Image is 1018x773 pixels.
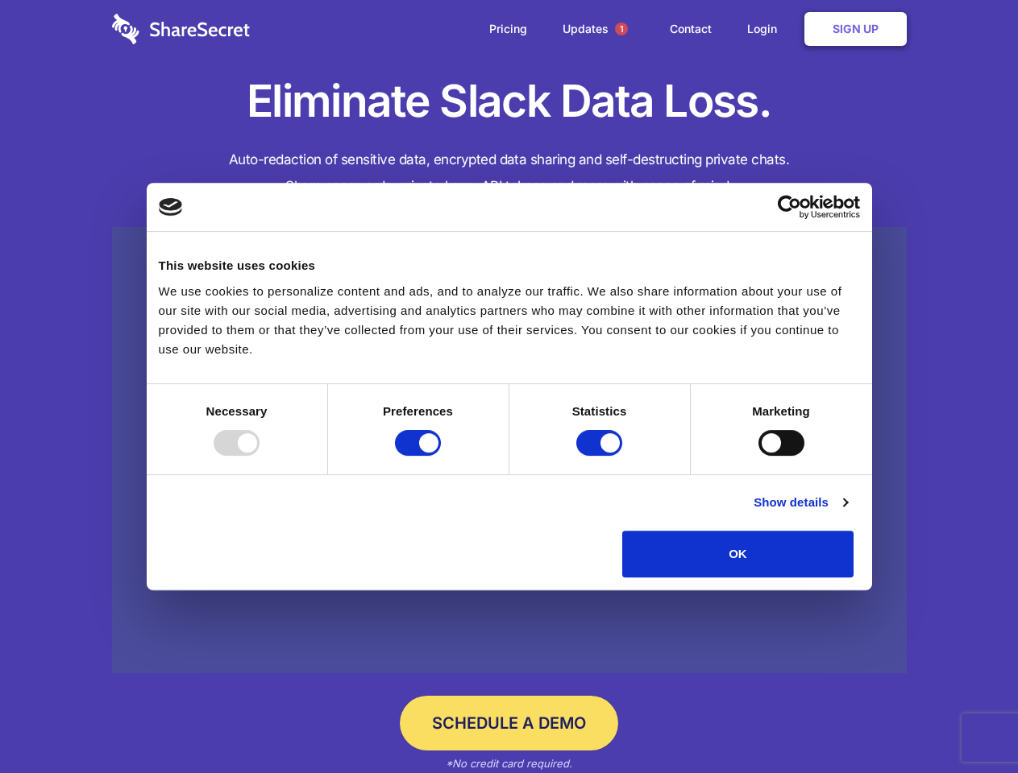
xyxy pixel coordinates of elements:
a: Usercentrics Cookiebot - opens in a new window [719,195,860,219]
strong: Marketing [752,404,810,418]
span: 1 [615,23,628,35]
a: Schedule a Demo [400,696,618,750]
img: logo-wordmark-white-trans-d4663122ce5f474addd5e946df7df03e33cb6a1c49d2221995e7729f52c070b2.svg [112,14,250,44]
img: logo [159,198,183,216]
a: Pricing [473,4,543,54]
a: Wistia video thumbnail [112,227,907,674]
h1: Eliminate Slack Data Loss. [112,72,907,130]
button: OK [622,531,854,577]
strong: Preferences [383,404,453,418]
h4: Auto-redaction of sensitive data, encrypted data sharing and self-destructing private chats. Shar... [112,147,907,200]
a: Show details [754,493,847,512]
em: *No credit card required. [446,757,572,770]
div: We use cookies to personalize content and ads, and to analyze our traffic. We also share informat... [159,282,860,359]
strong: Statistics [572,404,627,418]
a: Contact [654,4,728,54]
div: This website uses cookies [159,256,860,275]
a: Sign Up [804,12,907,46]
a: Login [731,4,801,54]
strong: Necessary [206,404,268,418]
